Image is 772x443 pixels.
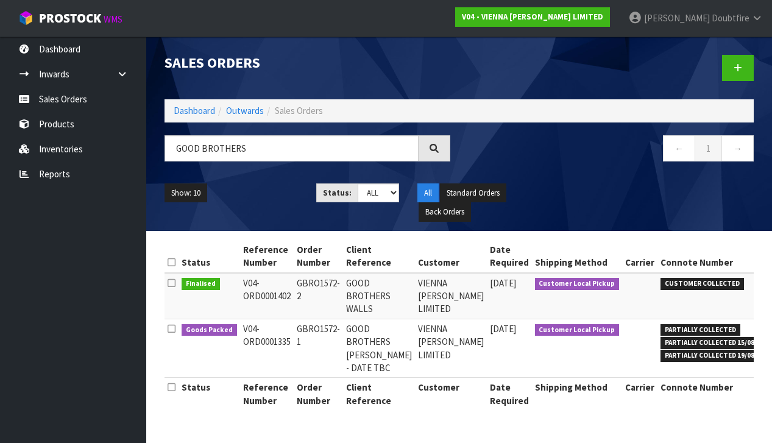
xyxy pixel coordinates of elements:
th: Connote Number [657,240,762,273]
strong: V04 - VIENNA [PERSON_NAME] LIMITED [462,12,603,22]
nav: Page navigation [469,135,754,165]
th: Reference Number [240,378,294,410]
td: VIENNA [PERSON_NAME] LIMITED [415,273,487,319]
th: Shipping Method [532,240,623,273]
a: ← [663,135,695,161]
button: Standard Orders [440,183,506,203]
span: Doubtfire [712,12,749,24]
th: Status [179,378,240,410]
td: V04-ORD0001402 [240,273,294,319]
button: Back Orders [419,202,471,222]
td: GOOD BROTHERS [PERSON_NAME] - DATE TBC [343,319,415,378]
span: PARTIALLY COLLECTED [660,324,740,336]
th: Connote Number [657,378,762,410]
span: [PERSON_NAME] [644,12,710,24]
a: Outwards [226,105,264,116]
img: cube-alt.png [18,10,34,26]
button: All [417,183,439,203]
span: [DATE] [490,277,516,289]
a: → [721,135,754,161]
th: Carrier [622,240,657,273]
span: Sales Orders [275,105,323,116]
td: V04-ORD0001335 [240,319,294,378]
span: Customer Local Pickup [535,324,620,336]
td: VIENNA [PERSON_NAME] LIMITED [415,319,487,378]
th: Reference Number [240,240,294,273]
th: Status [179,240,240,273]
th: Carrier [622,378,657,410]
td: GOOD BROTHERS WALLS [343,273,415,319]
th: Date Required [487,240,532,273]
span: [DATE] [490,323,516,335]
span: PARTIALLY COLLECTED 15/08 [660,337,759,349]
span: Goods Packed [182,324,237,336]
button: Show: 10 [165,183,207,203]
a: Dashboard [174,105,215,116]
span: Customer Local Pickup [535,278,620,290]
span: PARTIALLY COLLECTED 19/08 [660,350,759,362]
td: GBRO1572-2 [294,273,343,319]
input: Search sales orders [165,135,419,161]
th: Customer [415,240,487,273]
th: Client Reference [343,240,415,273]
strong: Status: [323,188,352,198]
small: WMS [104,13,122,25]
h1: Sales Orders [165,55,450,71]
th: Shipping Method [532,378,623,410]
td: GBRO1572-1 [294,319,343,378]
th: Customer [415,378,487,410]
span: CUSTOMER COLLECTED [660,278,744,290]
th: Date Required [487,378,532,410]
th: Order Number [294,240,343,273]
th: Order Number [294,378,343,410]
a: 1 [695,135,722,161]
span: Finalised [182,278,220,290]
th: Client Reference [343,378,415,410]
span: ProStock [39,10,101,26]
